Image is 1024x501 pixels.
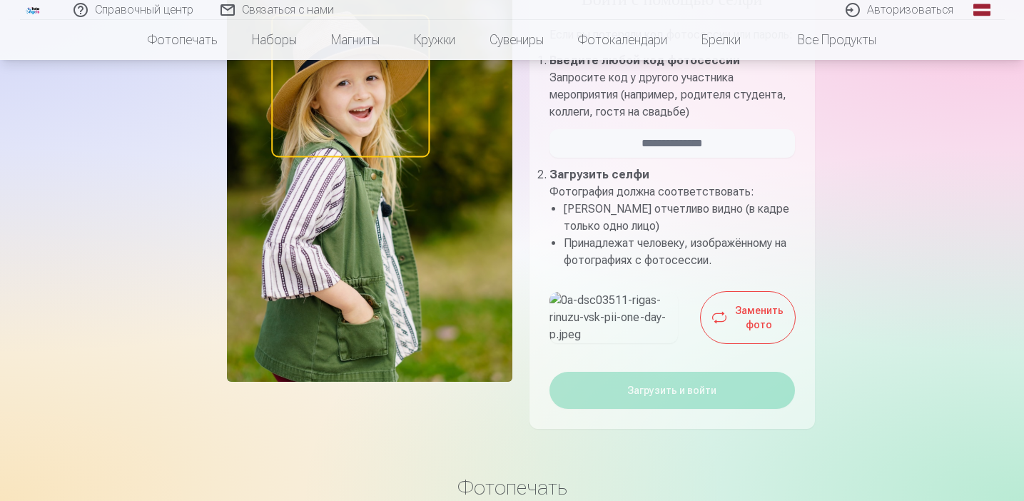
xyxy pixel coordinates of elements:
a: Кружки [397,20,472,60]
font: Запросите код у другого участника мероприятия (например, родителя студента, коллеги, гостя на сва... [549,71,786,118]
img: 0a-dsc03511-rigas-rinuzu-vsk-pii-one-day-p.jpeg [549,292,678,343]
a: Сувениры [472,20,561,60]
font: Введите любой код фотосессии [549,54,740,67]
font: Авторизоваться [867,3,953,16]
font: Загрузить и войти [627,385,716,396]
font: Фотокалендари [578,32,667,47]
font: : [751,185,754,198]
font: Фотопечать [148,32,218,47]
font: Магниты [331,32,380,47]
img: /fa1 [26,6,41,14]
font: Все продукты [798,32,876,47]
a: Наборы [235,20,314,60]
font: Принадлежат человеку, изображённому на фотографиях с фотосессии. [564,236,786,267]
font: [PERSON_NAME] отчетливо видно (в кадре только одно лицо) [564,202,789,233]
a: Фотопечать [131,20,235,60]
font: Сувениры [490,32,544,47]
a: Фотокалендари [561,20,684,60]
a: Брелки [684,20,758,60]
font: Заменить фото [735,305,784,330]
a: Все продукты [758,20,893,60]
a: Магниты [314,20,397,60]
font: Фотопечать [457,475,567,500]
font: Справочный центр [95,3,193,16]
button: Загрузить и войти [549,372,795,409]
font: Загрузить селфи [549,168,649,181]
font: Наборы [252,32,297,47]
font: Брелки [701,32,741,47]
font: Связаться с нами [242,3,334,16]
font: Фотография должна соответствовать [549,185,751,198]
font: Кружки [414,32,455,47]
button: Заменить фото [701,292,795,343]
